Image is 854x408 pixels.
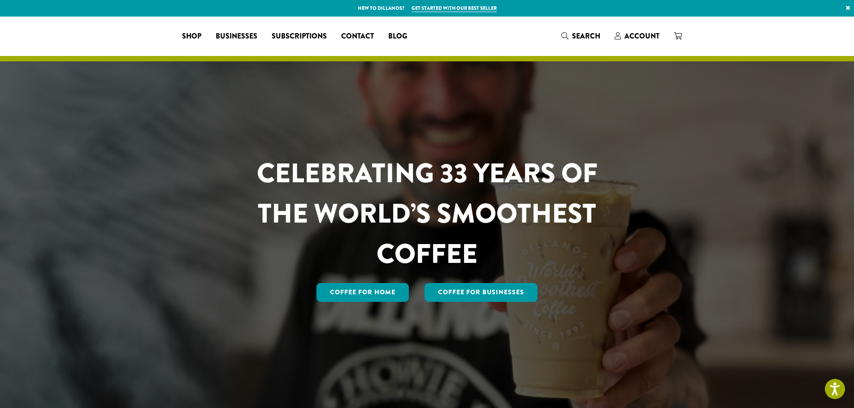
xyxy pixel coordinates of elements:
span: Blog [388,31,407,42]
a: Shop [175,29,208,43]
a: Search [554,29,607,43]
h1: CELEBRATING 33 YEARS OF THE WORLD’S SMOOTHEST COFFEE [230,153,624,274]
span: Shop [182,31,201,42]
span: Businesses [216,31,257,42]
a: Coffee For Businesses [425,283,538,302]
span: Account [624,31,659,41]
span: Subscriptions [272,31,327,42]
span: Contact [341,31,374,42]
a: Coffee for Home [316,283,409,302]
span: Search [572,31,600,41]
a: Get started with our best seller [412,4,497,12]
